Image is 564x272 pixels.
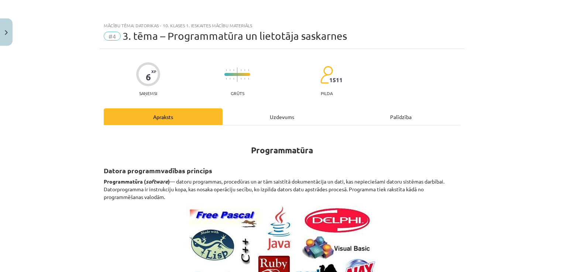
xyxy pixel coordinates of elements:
[233,69,234,71] img: icon-short-line-57e1e144782c952c97e751825c79c345078a6d821885a25fce030b3d8c18986b.svg
[244,78,245,80] img: icon-short-line-57e1e144782c952c97e751825c79c345078a6d821885a25fce030b3d8c18986b.svg
[341,108,460,125] div: Palīdzība
[136,91,160,96] p: Saņemsi
[231,91,244,96] p: Grūts
[244,69,245,71] img: icon-short-line-57e1e144782c952c97e751825c79c345078a6d821885a25fce030b3d8c18986b.svg
[226,78,227,80] img: icon-short-line-57e1e144782c952c97e751825c79c345078a6d821885a25fce030b3d8c18986b.svg
[248,69,249,71] img: icon-short-line-57e1e144782c952c97e751825c79c345078a6d821885a25fce030b3d8c18986b.svg
[104,108,223,125] div: Apraksts
[237,67,238,82] img: icon-long-line-d9ea69661e0d244f92f715978eff75569469978d946b2353a9bb055b3ed8787d.svg
[104,178,460,201] p: — datoru programmas, procedūras un ar tām saistītā dokumentācija un dati, kas nepieciešami datoru...
[104,166,212,175] strong: Datora programmvadības princips
[233,78,234,80] img: icon-short-line-57e1e144782c952c97e751825c79c345078a6d821885a25fce030b3d8c18986b.svg
[226,69,227,71] img: icon-short-line-57e1e144782c952c97e751825c79c345078a6d821885a25fce030b3d8c18986b.svg
[104,32,121,41] span: #4
[146,72,151,82] div: 6
[104,178,170,185] strong: Programmatūra ( )
[329,77,343,83] span: 1511
[5,30,8,35] img: icon-close-lesson-0947bae3869378f0d4975bcd49f059093ad1ed9edebbc8119c70593378902aed.svg
[248,78,249,80] img: icon-short-line-57e1e144782c952c97e751825c79c345078a6d821885a25fce030b3d8c18986b.svg
[320,66,333,84] img: students-c634bb4e5e11cddfef0936a35e636f08e4e9abd3cc4e673bd6f9a4125e45ecb1.svg
[146,178,168,185] em: software
[123,30,347,42] span: 3. tēma – Programmatūra un lietotāja saskarnes
[251,145,313,156] strong: Programmatūra
[151,69,156,73] span: XP
[321,91,333,96] p: pilda
[104,23,460,28] div: Mācību tēma: Datorikas - 10. klases 1. ieskaites mācību materiāls
[223,108,341,125] div: Uzdevums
